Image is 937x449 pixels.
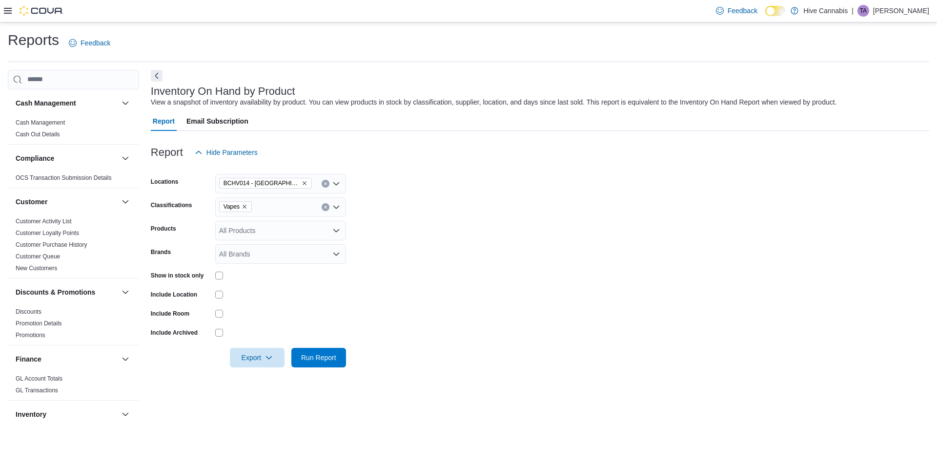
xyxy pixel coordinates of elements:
[322,180,329,188] button: Clear input
[16,287,118,297] button: Discounts & Promotions
[332,250,340,258] button: Open list of options
[860,5,867,17] span: TA
[332,180,340,188] button: Open list of options
[151,86,295,97] h3: Inventory On Hand by Product
[120,196,131,208] button: Customer
[803,5,848,17] p: Hive Cannabis
[120,353,131,365] button: Finance
[16,174,112,182] span: OCS Transaction Submission Details
[219,178,312,189] span: BCHV014 - Abbotsford
[151,178,179,186] label: Locations
[16,332,45,339] a: Promotions
[712,1,761,21] a: Feedback
[16,287,95,297] h3: Discounts & Promotions
[16,197,118,207] button: Customer
[224,178,300,188] span: BCHV014 - [GEOGRAPHIC_DATA]
[16,320,62,327] a: Promotion Details
[873,5,929,17] p: [PERSON_NAME]
[16,331,45,339] span: Promotions
[332,227,340,235] button: Open list of options
[16,253,60,260] span: Customer Queue
[765,16,766,17] span: Dark Mode
[857,5,869,17] div: Toby Atkinson
[8,215,139,278] div: Customer
[16,229,79,237] span: Customer Loyalty Points
[16,218,72,225] a: Customer Activity List
[191,143,262,162] button: Hide Parameters
[16,197,47,207] h3: Customer
[16,153,54,163] h3: Compliance
[151,291,197,299] label: Include Location
[224,202,240,212] span: Vapes
[16,386,58,394] span: GL Transactions
[219,201,252,212] span: Vapes
[20,6,63,16] img: Cova
[120,408,131,420] button: Inventory
[16,119,65,126] a: Cash Management
[186,111,248,131] span: Email Subscription
[206,148,258,157] span: Hide Parameters
[151,225,176,233] label: Products
[16,253,60,260] a: Customer Queue
[151,201,192,209] label: Classifications
[242,204,247,210] button: Remove Vapes from selection in this group
[8,30,59,50] h1: Reports
[236,348,279,367] span: Export
[728,6,757,16] span: Feedback
[151,248,171,256] label: Brands
[852,5,854,17] p: |
[151,310,189,318] label: Include Room
[16,174,112,181] a: OCS Transaction Submission Details
[16,265,57,272] a: New Customers
[8,373,139,400] div: Finance
[322,203,329,211] button: Clear input
[230,348,285,367] button: Export
[151,147,183,158] h3: Report
[151,70,163,82] button: Next
[16,131,60,138] a: Cash Out Details
[332,203,340,211] button: Open list of options
[16,308,41,315] a: Discounts
[16,153,118,163] button: Compliance
[291,348,346,367] button: Run Report
[16,217,72,225] span: Customer Activity List
[151,272,204,279] label: Show in stock only
[16,409,118,419] button: Inventory
[16,354,118,364] button: Finance
[16,130,60,138] span: Cash Out Details
[16,98,118,108] button: Cash Management
[16,98,76,108] h3: Cash Management
[153,111,175,131] span: Report
[81,38,110,48] span: Feedback
[16,409,46,419] h3: Inventory
[16,320,62,327] span: Promotion Details
[765,6,786,16] input: Dark Mode
[151,329,198,337] label: Include Archived
[302,180,307,186] button: Remove BCHV014 - Abbotsford from selection in this group
[16,387,58,394] a: GL Transactions
[8,306,139,345] div: Discounts & Promotions
[301,353,336,363] span: Run Report
[120,286,131,298] button: Discounts & Promotions
[16,375,62,383] span: GL Account Totals
[120,97,131,109] button: Cash Management
[16,354,41,364] h3: Finance
[16,230,79,236] a: Customer Loyalty Points
[151,97,837,107] div: View a snapshot of inventory availability by product. You can view products in stock by classific...
[120,152,131,164] button: Compliance
[8,117,139,144] div: Cash Management
[16,241,87,248] a: Customer Purchase History
[16,264,57,272] span: New Customers
[65,33,114,53] a: Feedback
[16,375,62,382] a: GL Account Totals
[8,172,139,188] div: Compliance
